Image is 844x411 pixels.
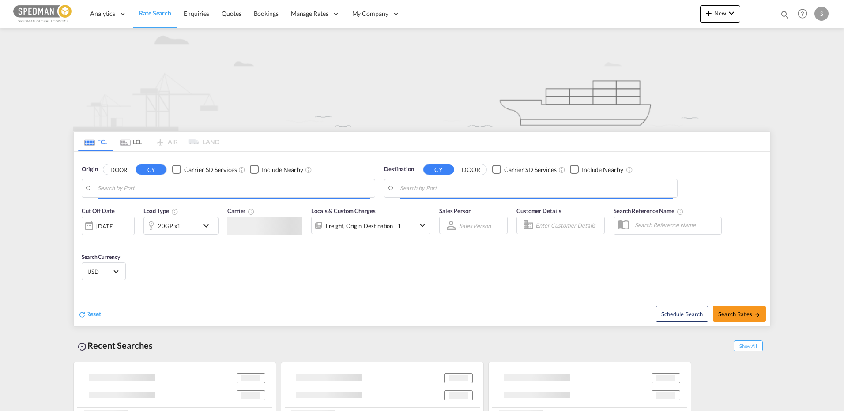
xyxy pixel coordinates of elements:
div: S [814,7,829,21]
button: icon-plus 400-fgNewicon-chevron-down [700,5,740,23]
span: Carrier [227,207,255,214]
span: Search Currency [82,254,120,260]
span: Show All [734,340,763,351]
span: Manage Rates [291,9,328,18]
div: 20GP x1 [158,220,181,232]
span: Customer Details [516,207,561,214]
md-tab-item: LCL [113,132,149,151]
span: Cut Off Date [82,207,115,214]
span: Rate Search [139,9,171,17]
md-icon: Unchecked: Ignores neighbouring ports when fetching rates.Checked : Includes neighbouring ports w... [626,166,633,173]
md-icon: Your search will be saved by the below given name [677,208,684,215]
div: [DATE] [96,222,114,230]
button: DOOR [103,164,134,175]
md-icon: icon-refresh [78,310,86,318]
div: Carrier SD Services [504,165,557,174]
span: Bookings [254,10,279,17]
md-pagination-wrapper: Use the left and right arrow keys to navigate between tabs [78,132,219,151]
button: Note: By default Schedule search will only considerorigin ports, destination ports and cut off da... [656,306,708,322]
input: Search Reference Name [630,218,721,232]
div: icon-refreshReset [78,310,101,319]
div: Include Nearby [262,165,303,174]
button: DOOR [456,164,486,175]
md-icon: icon-information-outline [171,208,178,215]
input: Enter Customer Details [535,219,602,232]
img: new-FCL.png [73,28,771,131]
md-checkbox: Checkbox No Ink [172,165,237,174]
input: Search by Port [98,182,370,195]
span: My Company [352,9,388,18]
md-icon: icon-arrow-right [754,312,761,318]
span: Locals & Custom Charges [311,207,376,214]
span: Analytics [90,9,115,18]
span: Search Reference Name [614,207,684,214]
span: Sales Person [439,207,471,214]
span: Search Rates [718,310,761,318]
span: Load Type [143,207,178,214]
md-icon: Unchecked: Search for CY (Container Yard) services for all selected carriers.Checked : Search for... [238,166,245,173]
md-icon: icon-plus 400-fg [704,8,714,19]
md-select: Sales Person [458,219,492,232]
div: Carrier SD Services [184,165,237,174]
md-datepicker: Select [82,234,88,246]
md-checkbox: Checkbox No Ink [570,165,623,174]
span: Help [795,6,810,21]
div: Freight Origin Destination Factory Stuffing [326,220,401,232]
md-tab-item: FCL [78,132,113,151]
span: Enquiries [184,10,209,17]
div: Help [795,6,814,22]
md-icon: icon-chevron-down [726,8,737,19]
md-select: Select Currency: $ USDUnited States Dollar [87,265,121,278]
span: Destination [384,165,414,174]
span: USD [87,268,112,276]
button: Search Ratesicon-arrow-right [713,306,766,322]
input: Search by Port [400,182,673,195]
span: New [704,10,737,17]
div: icon-magnify [780,10,790,23]
md-icon: Unchecked: Ignores neighbouring ports when fetching rates.Checked : Includes neighbouring ports w... [305,166,312,173]
img: c12ca350ff1b11efb6b291369744d907.png [13,4,73,24]
button: CY [136,164,166,175]
md-checkbox: Checkbox No Ink [250,165,303,174]
span: Quotes [222,10,241,17]
div: Freight Origin Destination Factory Stuffingicon-chevron-down [311,217,430,234]
div: 20GP x1icon-chevron-down [143,217,219,235]
span: Reset [86,310,101,318]
div: Recent Searches [73,336,156,355]
span: Origin [82,165,98,174]
md-icon: The selected Trucker/Carrierwill be displayed in the rate results If the rates are from another f... [248,208,255,215]
md-icon: icon-chevron-down [201,220,216,231]
div: Origin DOOR CY Checkbox No InkUnchecked: Search for CY (Container Yard) services for all selected... [74,152,770,326]
md-icon: icon-chevron-down [417,220,428,231]
div: Include Nearby [582,165,623,174]
button: CY [423,164,454,175]
md-icon: icon-magnify [780,10,790,19]
md-checkbox: Checkbox No Ink [492,165,557,174]
md-icon: icon-backup-restore [77,341,87,352]
div: [DATE] [82,217,135,235]
md-icon: Unchecked: Search for CY (Container Yard) services for all selected carriers.Checked : Search for... [558,166,565,173]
